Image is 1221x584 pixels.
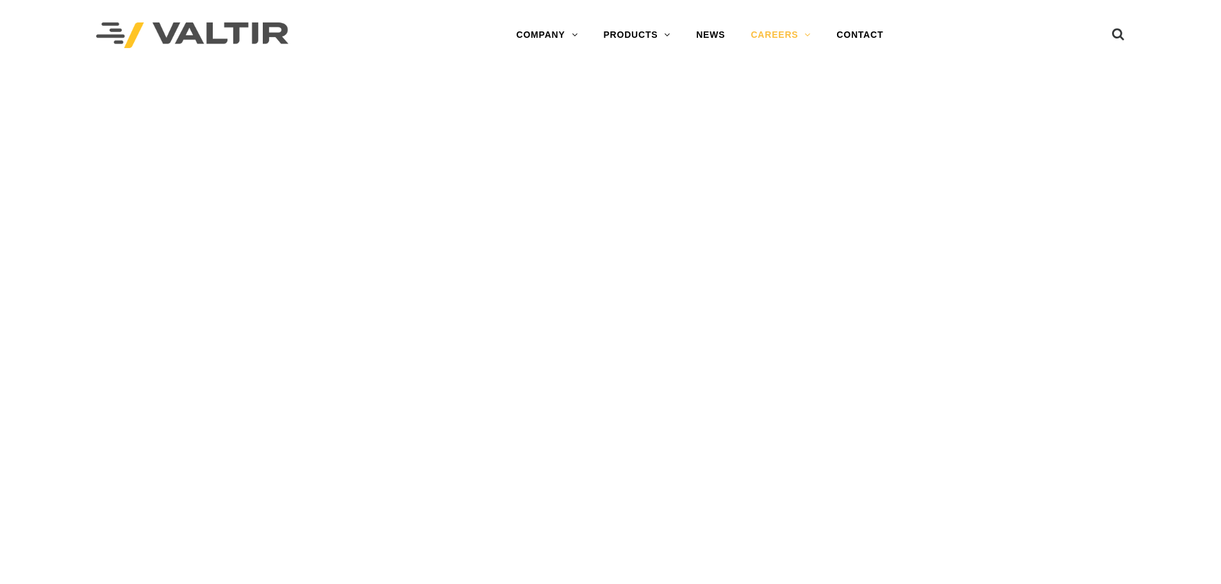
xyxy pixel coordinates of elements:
a: COMPANY [503,22,590,48]
a: CONTACT [824,22,896,48]
a: CAREERS [738,22,824,48]
a: NEWS [683,22,738,48]
a: PRODUCTS [590,22,683,48]
img: Valtir [96,22,288,49]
